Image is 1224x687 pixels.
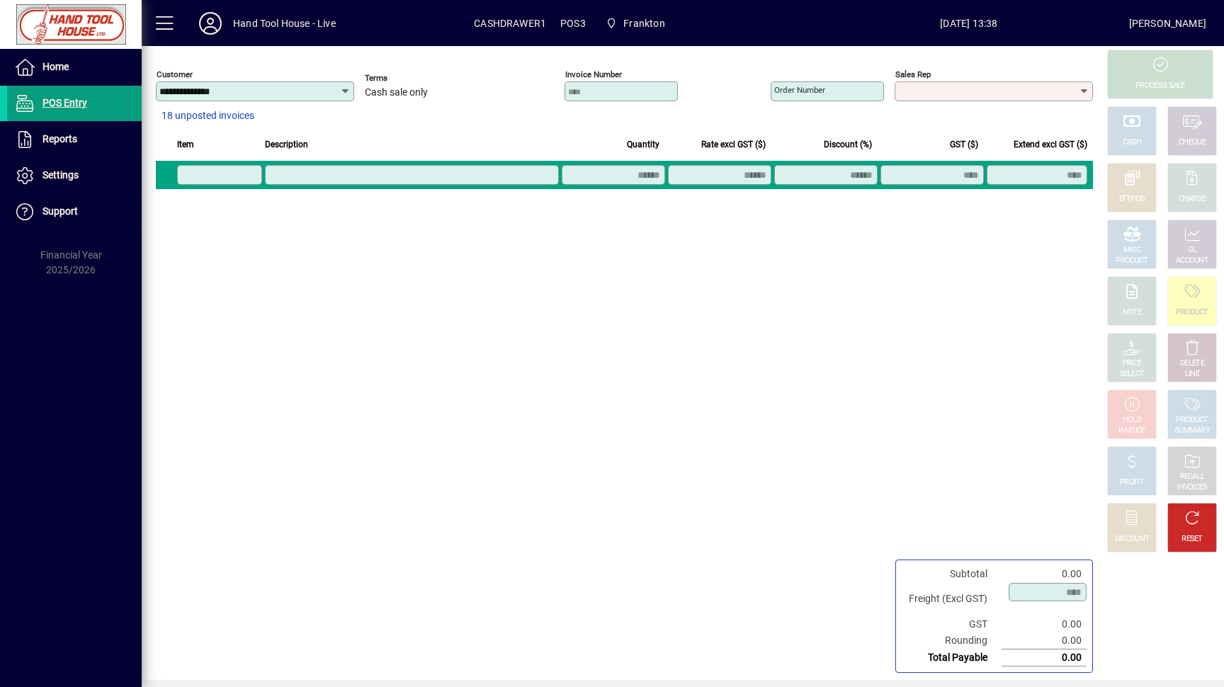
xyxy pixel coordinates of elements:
[42,169,79,181] span: Settings
[1177,482,1207,493] div: INVOICES
[1002,649,1087,666] td: 0.00
[42,133,77,144] span: Reports
[156,103,260,129] button: 18 unposted invoices
[42,61,69,72] span: Home
[1176,307,1208,318] div: PRODUCT
[560,12,586,35] span: POS3
[1002,616,1087,632] td: 0.00
[565,69,622,79] mat-label: Invoice number
[42,205,78,217] span: Support
[7,158,142,193] a: Settings
[1188,245,1197,256] div: GL
[1129,12,1206,35] div: [PERSON_NAME]
[902,566,1002,582] td: Subtotal
[824,137,872,152] span: Discount (%)
[1002,632,1087,649] td: 0.00
[1123,307,1141,318] div: NOTE
[902,649,1002,666] td: Total Payable
[177,137,194,152] span: Item
[1179,137,1206,148] div: CHEQUE
[623,12,664,35] span: Frankton
[902,632,1002,649] td: Rounding
[600,11,671,36] span: Frankton
[1120,477,1144,488] div: PROFIT
[950,137,978,152] span: GST ($)
[7,50,142,85] a: Home
[1002,566,1087,582] td: 0.00
[188,11,233,36] button: Profile
[1179,194,1206,205] div: CHARGE
[1123,245,1140,256] div: MISC
[1181,534,1203,545] div: RESET
[365,87,428,98] span: Cash sale only
[902,582,1002,616] td: Freight (Excl GST)
[902,616,1002,632] td: GST
[161,108,254,123] span: 18 unposted invoices
[7,194,142,229] a: Support
[809,12,1129,35] span: [DATE] 13:38
[233,12,336,35] div: Hand Tool House - Live
[701,137,766,152] span: Rate excl GST ($)
[895,69,931,79] mat-label: Sales rep
[42,97,87,108] span: POS Entry
[1180,358,1204,369] div: DELETE
[157,69,193,79] mat-label: Customer
[1118,426,1145,436] div: INVOICE
[1120,369,1145,380] div: SELECT
[1185,369,1199,380] div: LINE
[1116,256,1147,266] div: PRODUCT
[1135,81,1185,91] div: PROCESS SALE
[1180,472,1205,482] div: RECALL
[1115,534,1149,545] div: DISCOUNT
[1123,358,1142,369] div: PRICE
[1174,426,1210,436] div: SUMMARY
[627,137,659,152] span: Quantity
[1014,137,1087,152] span: Extend excl GST ($)
[474,12,546,35] span: CASHDRAWER1
[365,74,450,83] span: Terms
[7,122,142,157] a: Reports
[1119,194,1145,205] div: EFTPOS
[774,85,825,95] mat-label: Order number
[1123,137,1141,148] div: CASH
[1176,415,1208,426] div: PRODUCT
[1176,256,1208,266] div: ACCOUNT
[265,137,308,152] span: Description
[1123,415,1141,426] div: HOLD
